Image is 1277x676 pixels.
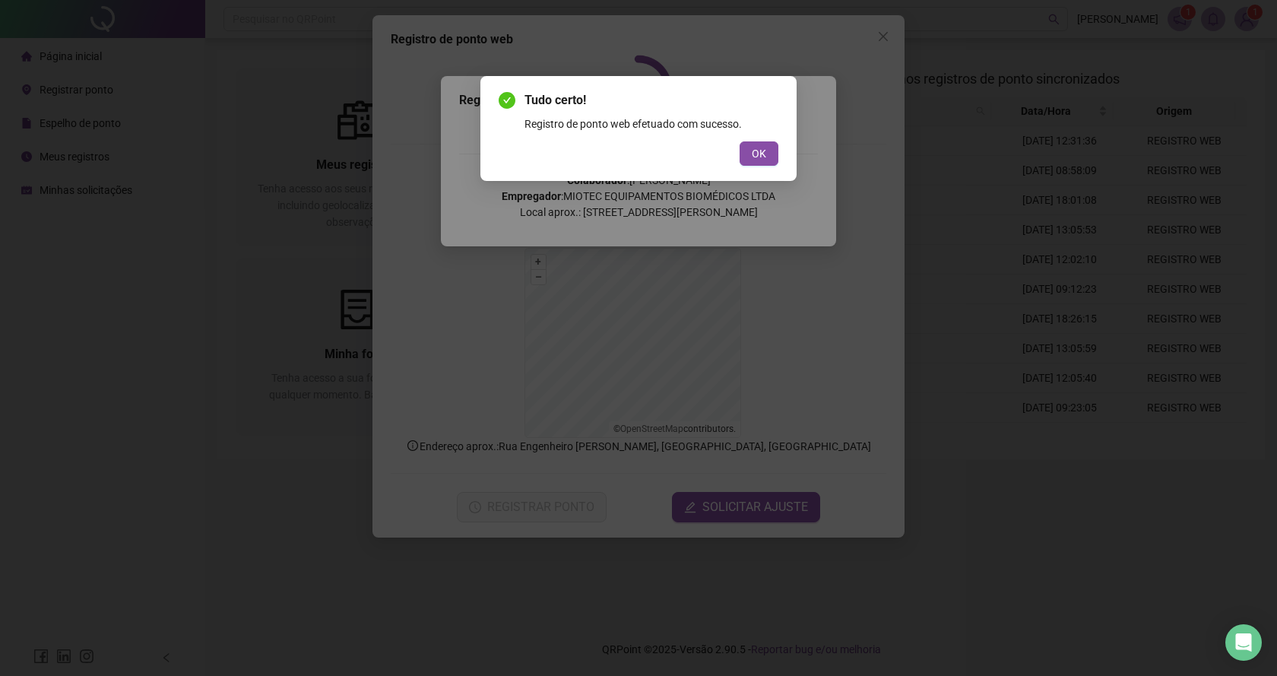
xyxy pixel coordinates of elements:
button: OK [740,141,778,166]
span: check-circle [499,92,515,109]
div: Open Intercom Messenger [1225,624,1262,661]
div: Registro de ponto web efetuado com sucesso. [524,116,778,132]
span: Tudo certo! [524,91,778,109]
span: OK [752,145,766,162]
